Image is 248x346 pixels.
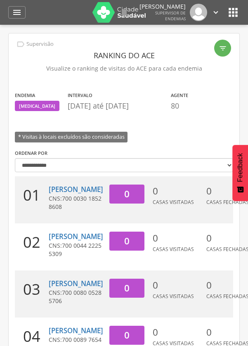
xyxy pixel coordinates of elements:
p: [PERSON_NAME] [139,4,186,9]
span: 0 [124,329,130,341]
div: Filtro [214,40,231,57]
span: Feedback [236,153,244,182]
p: Supervisão [26,41,54,47]
p: Visualize o ranking de visitas do ACE para cada endemia [15,63,233,74]
label: Agente [171,92,188,99]
span: Casas Visitadas [153,293,194,300]
label: Endemia [15,92,35,99]
span: 700 0044 2225 5309 [49,242,102,258]
p: 80 [171,101,188,111]
i:  [16,40,25,49]
div: 01 [15,176,49,223]
a: [PERSON_NAME] [49,326,103,335]
i:  [211,8,220,17]
a: [PERSON_NAME] [49,185,103,194]
p: 0 [153,232,202,245]
div: 03 [15,270,49,318]
p: 0 [153,185,202,198]
span: Casas Visitadas [153,246,194,253]
p: CNS: [49,242,103,258]
span: Casas Visitadas [153,199,194,206]
p: [DATE] até [DATE] [68,101,167,111]
span: 700 0030 1852 8608 [49,194,102,211]
p: 0 [153,326,202,339]
i:  [12,7,22,17]
a:  [119,4,129,21]
i:  [227,6,240,19]
label: Intervalo [68,92,92,99]
button: Feedback - Mostrar pesquisa [232,145,248,201]
p: CNS: [49,194,103,211]
span: 700 0080 0528 5706 [49,289,102,305]
a:  [8,6,26,19]
span: 0 [124,187,130,200]
span: 0 [124,282,130,294]
i:  [119,7,129,17]
span: * Visitas à locais excluídos são consideradas [15,132,128,142]
a: [PERSON_NAME] [49,279,103,288]
span: Supervisor de Endemias [155,10,186,21]
header: Ranking do ACE [15,48,233,63]
p: 0 [153,279,202,292]
span: [MEDICAL_DATA] [19,103,55,109]
div: 02 [15,223,49,270]
a:  [211,4,220,21]
span: 0 [124,235,130,247]
label: Ordenar por [15,150,47,156]
p: CNS: [49,289,103,305]
i:  [219,44,227,52]
a: [PERSON_NAME] [49,232,103,241]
